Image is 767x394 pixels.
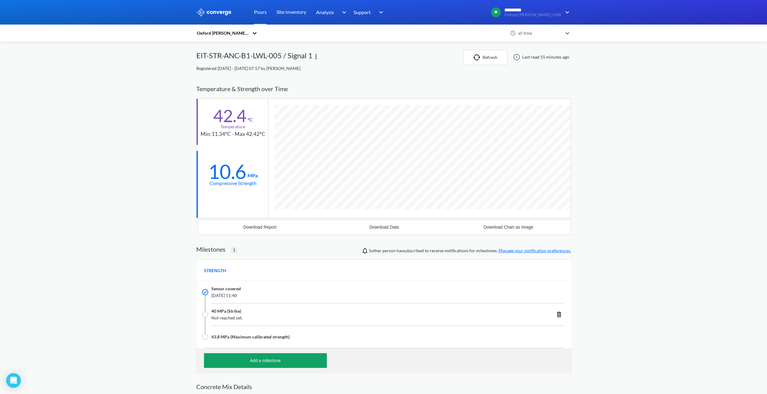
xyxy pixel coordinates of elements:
[375,9,385,16] img: downArrow.svg
[316,8,334,16] span: Analysis
[196,30,249,37] div: Oxford [PERSON_NAME] LMB
[208,164,246,179] div: 10.6
[561,9,571,16] img: downArrow.svg
[196,66,300,71] span: Registered [DATE] - [DATE] 07:57 by [PERSON_NAME]
[354,8,371,16] span: Support
[211,315,490,321] span: Not reached yet.
[446,220,571,234] button: Download Chart as Image
[196,50,312,65] div: EIT-STR-ANC-B1-LWL-005 / Signal 1
[211,334,290,340] span: 43.8 MPa (Maximum calibrated strength)
[322,220,446,234] button: Download Data
[243,225,276,230] div: Download Report
[196,383,571,390] h2: Concrete Mix Details
[369,248,382,253] span: Nathan Rogers
[211,285,241,292] span: Sensor covered
[198,220,322,234] button: Download Report
[201,130,265,138] div: Min: 11.34°C - Max 42.42°C
[369,247,571,254] span: person has subscribed to receive notifications for milestones.
[196,245,225,253] h2: Milestones
[516,30,562,37] div: all time
[504,13,561,17] span: Oxford [PERSON_NAME] LMB
[499,248,571,253] a: Manage your notification preferences.
[233,247,235,253] span: 1
[211,292,490,299] span: [DATE] 11:40
[221,123,245,130] div: Temperature
[510,30,516,36] img: icon-clock.svg
[213,108,246,123] div: 42.4
[211,308,241,315] span: 40 MPa (Strike)
[510,53,571,61] div: Last read 55 minutes ago
[204,267,226,274] span: STRENGTH
[463,50,507,65] button: Refresh
[196,79,571,98] div: Temperature & Strength over Time
[196,8,232,16] img: logo_ewhite.svg
[483,225,533,230] div: Download Chart as Image
[361,247,369,254] img: notifications-icon.svg
[6,373,21,388] div: Open Intercom Messenger
[370,225,399,230] div: Download Data
[204,353,327,368] button: Add a milestone
[312,53,320,60] img: more.svg
[473,54,483,60] img: icon-refresh.svg
[209,179,256,187] div: Compressive Strength
[338,9,348,16] img: downArrow.svg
